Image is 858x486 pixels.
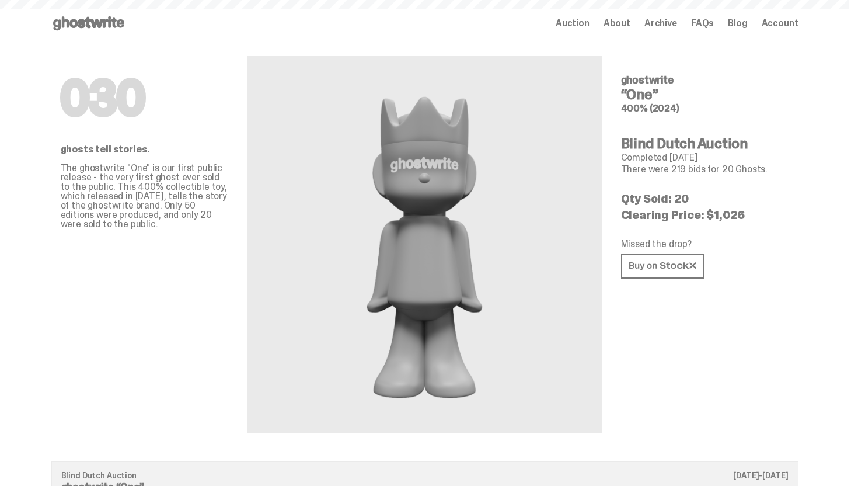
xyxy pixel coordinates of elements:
[61,471,789,480] p: Blind Dutch Auction
[728,19,747,28] a: Blog
[621,209,789,221] p: Clearing Price: $1,026
[733,471,788,480] p: [DATE]-[DATE]
[621,153,789,162] p: Completed [DATE]
[691,19,714,28] a: FAQs
[604,19,630,28] a: About
[556,19,590,28] a: Auction
[621,137,789,151] h4: Blind Dutch Auction
[334,84,515,405] img: ghostwrite&ldquo;One&rdquo;
[621,102,679,114] span: 400% (2024)
[644,19,677,28] a: Archive
[61,75,229,121] h1: 030
[621,88,789,102] h4: “One”
[621,239,789,249] p: Missed the drop?
[621,73,674,87] span: ghostwrite
[621,165,789,174] p: There were 219 bids for 20 Ghosts.
[61,145,229,154] p: ghosts tell stories.
[762,19,798,28] a: Account
[61,164,229,229] p: The ghostwrite "One" is our first public release - the very first ghost ever sold to the public. ...
[621,193,789,204] p: Qty Sold: 20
